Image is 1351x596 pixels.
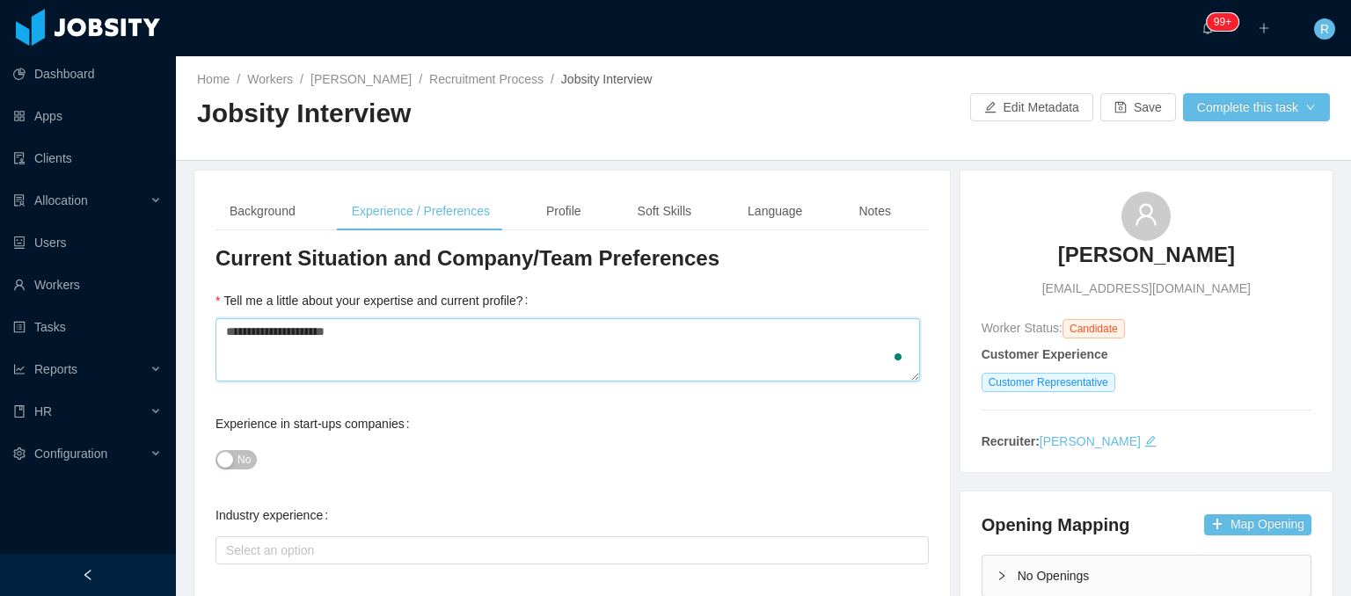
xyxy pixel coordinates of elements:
[982,434,1040,448] strong: Recruiter:
[13,225,162,260] a: icon: robotUsers
[13,56,162,91] a: icon: pie-chartDashboard
[215,508,335,522] label: Industry experience
[1204,514,1311,535] button: icon: plusMap Opening
[982,373,1115,392] span: Customer Representative
[982,347,1108,361] strong: Customer Experience
[1100,93,1176,121] button: icon: saveSave
[13,98,162,134] a: icon: appstoreApps
[13,309,162,345] a: icon: profileTasks
[551,72,554,86] span: /
[34,193,88,207] span: Allocation
[197,96,763,132] h2: Jobsity Interview
[429,72,544,86] a: Recruitment Process
[310,72,412,86] a: [PERSON_NAME]
[1201,22,1214,34] i: icon: bell
[226,541,910,559] div: Select an option
[215,294,535,308] label: Tell me a little about your expertise and current profile?
[1183,93,1330,121] button: Complete this taskicon: down
[1134,202,1158,227] i: icon: user
[419,72,422,86] span: /
[215,244,929,273] h3: Current Situation and Company/Team Preferences
[237,72,240,86] span: /
[215,417,417,431] label: Experience in start-ups companies
[197,72,230,86] a: Home
[532,192,595,231] div: Profile
[247,72,293,86] a: Workers
[982,512,1130,537] h4: Opening Mapping
[734,192,816,231] div: Language
[1144,435,1157,447] i: icon: edit
[1042,280,1251,298] span: [EMAIL_ADDRESS][DOMAIN_NAME]
[997,571,1007,581] i: icon: right
[338,192,504,231] div: Experience / Preferences
[215,450,257,469] button: Experience in start-ups companies
[1207,13,1238,31] sup: 228
[1040,434,1141,448] a: [PERSON_NAME]
[1058,241,1235,269] h3: [PERSON_NAME]
[844,192,905,231] div: Notes
[34,447,107,461] span: Configuration
[13,267,162,302] a: icon: userWorkers
[1258,22,1270,34] i: icon: plus
[13,194,26,207] i: icon: solution
[561,72,652,86] span: Jobsity Interview
[970,93,1093,121] button: icon: editEdit Metadata
[34,404,52,418] span: HR
[1058,241,1235,280] a: [PERSON_NAME]
[300,72,303,86] span: /
[13,447,26,460] i: icon: setting
[221,541,230,562] input: Industry experience
[982,321,1063,335] span: Worker Status:
[982,556,1311,596] div: icon: rightNo Openings
[13,141,162,176] a: icon: auditClients
[624,192,705,231] div: Soft Skills
[13,363,26,375] i: icon: line-chart
[215,192,310,231] div: Background
[1063,319,1125,338] span: Candidate
[215,318,920,382] textarea: To enrich screen reader interactions, please activate Accessibility in Grammarly extension settings
[13,405,26,418] i: icon: book
[34,362,77,376] span: Reports
[1320,18,1329,40] span: R
[237,451,251,469] span: No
